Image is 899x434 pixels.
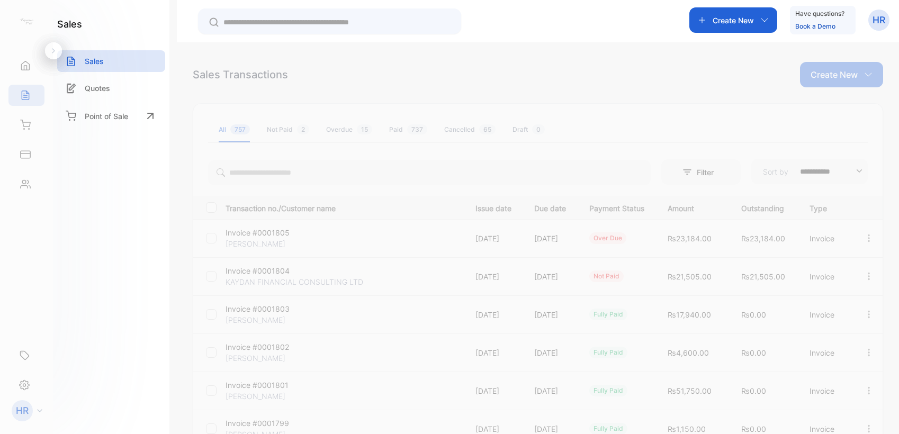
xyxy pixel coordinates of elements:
[16,404,29,418] p: HR
[741,201,788,214] p: Outstanding
[741,234,785,243] span: ₨23,184.00
[810,233,842,244] p: Invoice
[297,124,309,134] span: 2
[741,272,785,281] span: ₨21,505.00
[810,385,842,396] p: Invoice
[668,201,719,214] p: Amount
[85,56,104,67] p: Sales
[57,104,165,128] a: Point of Sale
[226,418,304,429] p: Invoice #0001799
[668,386,712,395] span: ₨51,750.00
[534,347,567,358] p: [DATE]
[873,13,885,27] p: HR
[589,201,646,214] p: Payment Status
[267,125,309,134] div: Not Paid
[713,15,754,26] p: Create New
[475,309,513,320] p: [DATE]
[811,68,858,81] p: Create New
[389,125,427,134] div: Paid
[475,385,513,396] p: [DATE]
[534,233,567,244] p: [DATE]
[795,8,844,19] p: Have questions?
[751,159,868,184] button: Sort by
[697,167,720,178] p: Filter
[193,67,288,83] div: Sales Transactions
[407,124,427,134] span: 737
[230,124,250,134] span: 757
[226,352,304,364] p: [PERSON_NAME]
[226,303,304,314] p: Invoice #0001803
[357,124,372,134] span: 15
[57,77,165,99] a: Quotes
[868,7,889,33] button: HR
[444,125,496,134] div: Cancelled
[534,201,567,214] p: Due date
[226,391,304,402] p: [PERSON_NAME]
[763,166,788,177] p: Sort by
[741,310,766,319] span: ₨0.00
[475,201,513,214] p: Issue date
[226,227,304,238] p: Invoice #0001805
[534,309,567,320] p: [DATE]
[668,234,712,243] span: ₨23,184.00
[85,83,110,94] p: Quotes
[226,201,462,214] p: Transaction no./Customer name
[226,314,304,325] p: [PERSON_NAME]
[57,17,82,31] h1: sales
[475,271,513,282] p: [DATE]
[19,14,34,30] img: logo
[741,424,766,433] span: ₨0.00
[668,348,709,357] span: ₨4,600.00
[855,390,899,434] iframe: LiveChat chat widget
[589,347,627,358] div: fully paid
[85,111,128,122] p: Point of Sale
[795,22,835,30] a: Book a Demo
[475,347,513,358] p: [DATE]
[800,62,883,87] button: Create New
[226,276,363,287] p: KAYDAN FINANCIAL CONSULTING LTD
[589,309,627,320] div: fully paid
[226,341,304,352] p: Invoice #0001802
[589,232,626,244] div: over due
[668,424,706,433] span: ₨1,150.00
[479,124,496,134] span: 65
[226,379,304,391] p: Invoice #0001801
[226,238,304,249] p: [PERSON_NAME]
[513,125,545,134] div: Draft
[534,385,567,396] p: [DATE]
[668,272,712,281] span: ₨21,505.00
[589,385,627,396] div: fully paid
[326,125,372,134] div: Overdue
[534,271,567,282] p: [DATE]
[475,233,513,244] p: [DATE]
[661,159,741,185] button: Filter
[810,309,842,320] p: Invoice
[741,386,766,395] span: ₨0.00
[689,7,777,33] button: Create New
[810,271,842,282] p: Invoice
[226,265,304,276] p: Invoice #0001804
[810,201,842,214] p: Type
[741,348,766,357] span: ₨0.00
[810,347,842,358] p: Invoice
[57,50,165,72] a: Sales
[532,124,545,134] span: 0
[668,310,711,319] span: ₨17,940.00
[219,125,250,134] div: All
[589,270,624,282] div: not paid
